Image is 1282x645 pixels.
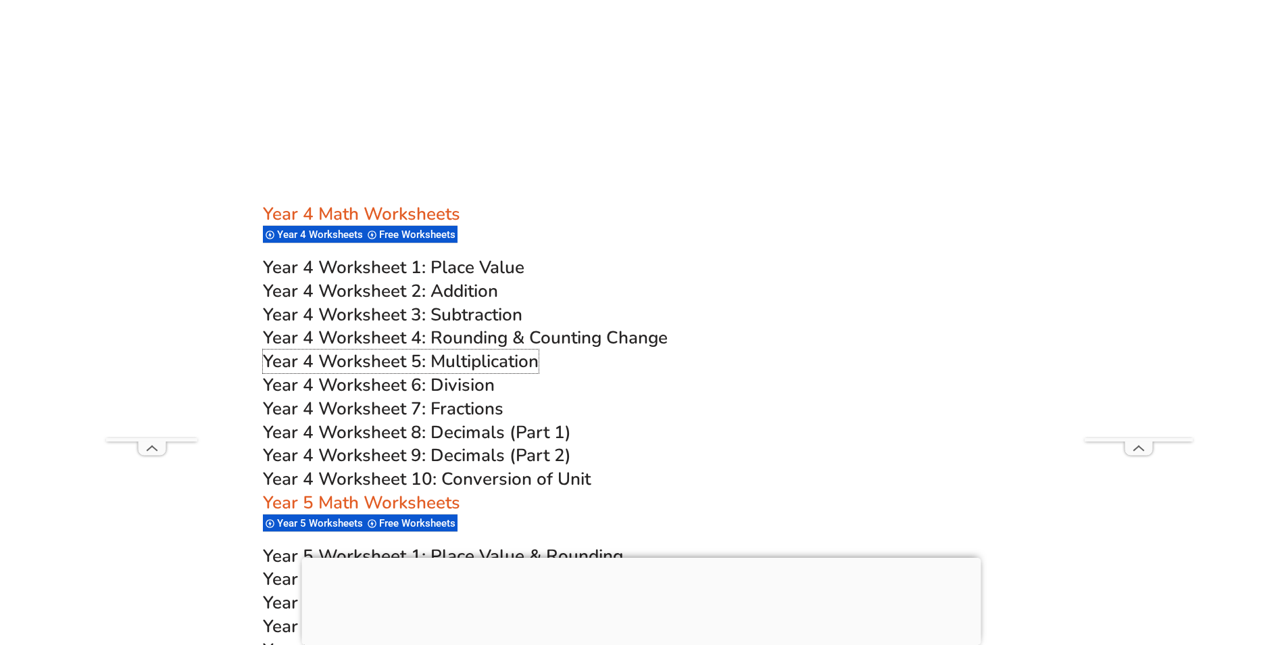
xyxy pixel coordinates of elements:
a: Year 4 Worksheet 10: Conversion of Unit [263,467,591,491]
a: Year 5 Worksheet 3: Subtraction [263,591,522,615]
a: Year 4 Worksheet 3: Subtraction [263,303,522,327]
iframe: Advertisement [106,32,197,438]
span: Free Worksheets [379,229,460,241]
a: Year 4 Worksheet 9: Decimals (Part 2) [263,444,571,467]
h3: Year 4 Math Worksheets [263,203,1020,226]
a: Year 4 Worksheet 7: Fractions [263,397,503,421]
h3: Year 5 Math Worksheets [263,492,1020,515]
iframe: Advertisement [1085,32,1193,438]
iframe: Advertisement [301,558,981,642]
span: Year 4 Worksheets [277,229,367,241]
div: Free Worksheets [365,514,458,532]
a: Year 4 Worksheet 1: Place Value [263,256,524,279]
a: Year 4 Worksheet 8: Decimals (Part 1) [263,421,571,444]
div: Year 4 Worksheets [263,225,365,243]
a: Year 5 Worksheet 2: Addition [263,567,498,591]
div: Year 5 Worksheets [263,514,365,532]
span: Year 5 Worksheets [277,517,367,529]
div: Free Worksheets [365,225,458,243]
a: Year 4 Worksheet 4: Rounding & Counting Change [263,326,668,350]
iframe: Chat Widget [1057,492,1282,645]
a: Year 5 Worksheet 1: Place Value & Rounding [263,544,623,568]
a: Year 4 Worksheet 6: Division [263,373,495,397]
a: Year 4 Worksheet 5: Multiplication [263,350,539,373]
a: Year 5 Worksheet 4: Multiplication & Distributive Law [263,615,691,638]
a: Year 4 Worksheet 2: Addition [263,279,498,303]
span: Free Worksheets [379,517,460,529]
